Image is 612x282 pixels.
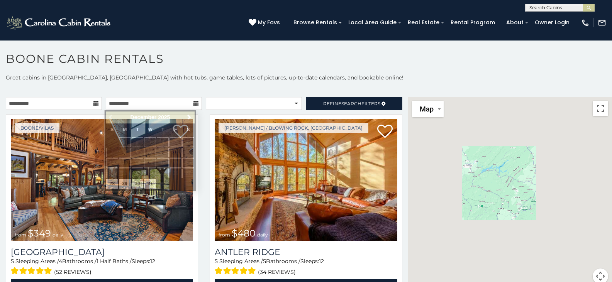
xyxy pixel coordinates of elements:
[319,258,324,265] span: 12
[11,257,193,277] div: Sleeping Areas / Bathrooms / Sleeps:
[215,119,397,241] a: from $480 daily
[132,179,144,189] a: 30
[531,17,573,29] a: Owner Login
[581,19,590,27] img: phone-regular-white.png
[184,113,194,122] a: Next
[447,17,499,29] a: Rental Program
[598,19,606,27] img: mail-regular-white.png
[28,228,51,239] span: $349
[186,114,192,120] span: Next
[219,232,230,238] span: from
[11,247,193,257] a: [GEOGRAPHIC_DATA]
[15,123,59,133] a: Boone/Vilas
[258,267,296,277] span: (34 reviews)
[593,101,608,116] button: Toggle fullscreen view
[232,228,256,239] span: $480
[110,127,114,132] span: Sunday
[186,127,190,132] span: Saturday
[174,127,177,132] span: Friday
[257,232,268,238] span: daily
[148,127,153,132] span: Wednesday
[106,179,118,189] a: 28
[215,258,218,265] span: 5
[158,114,170,120] span: 2025
[119,179,131,189] a: 29
[150,258,155,265] span: 12
[123,127,127,132] span: Monday
[6,15,113,30] img: White-1-2.png
[404,17,443,29] a: Real Estate
[15,232,26,238] span: from
[11,119,193,241] img: 1759438208_thumbnail.jpeg
[161,127,164,132] span: Thursday
[420,105,434,113] span: Map
[215,119,397,241] img: 1714397585_thumbnail.jpeg
[54,267,92,277] span: (52 reviews)
[97,258,132,265] span: 1 Half Baths /
[59,258,62,265] span: 4
[502,17,527,29] a: About
[215,247,397,257] a: Antler Ridge
[215,257,397,277] div: Sleeping Areas / Bathrooms / Sleeps:
[412,101,444,117] button: Change map style
[258,19,280,27] span: My Favs
[136,127,139,132] span: Tuesday
[323,101,380,106] span: Refine Filters
[53,232,63,238] span: daily
[11,258,14,265] span: 5
[306,97,402,110] a: RefineSearchFilters
[263,258,266,265] span: 5
[11,247,193,257] h3: Diamond Creek Lodge
[219,123,368,133] a: [PERSON_NAME] / Blowing Rock, [GEOGRAPHIC_DATA]
[11,119,193,241] a: from $349 daily
[249,19,282,27] a: My Favs
[290,17,341,29] a: Browse Rentals
[144,179,156,189] a: 31
[131,114,157,120] span: December
[377,124,393,140] a: Add to favorites
[341,101,361,106] span: Search
[344,17,400,29] a: Local Area Guide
